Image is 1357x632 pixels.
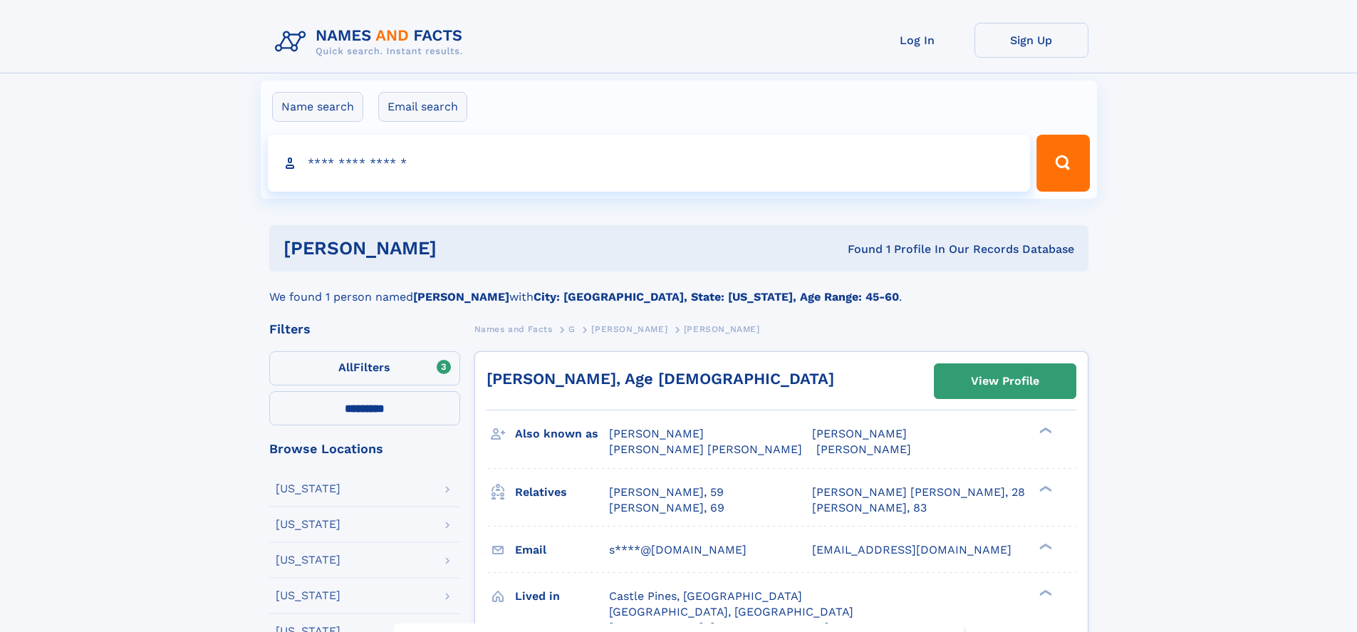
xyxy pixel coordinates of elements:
[413,290,509,304] b: [PERSON_NAME]
[269,271,1088,306] div: We found 1 person named with .
[338,361,353,374] span: All
[276,519,340,530] div: [US_STATE]
[609,605,853,618] span: [GEOGRAPHIC_DATA], [GEOGRAPHIC_DATA]
[272,92,363,122] label: Name search
[812,485,1025,500] a: [PERSON_NAME] [PERSON_NAME], 28
[487,370,834,388] a: [PERSON_NAME], Age [DEMOGRAPHIC_DATA]
[378,92,467,122] label: Email search
[568,324,576,334] span: G
[609,500,724,516] a: [PERSON_NAME], 69
[609,589,802,603] span: Castle Pines, [GEOGRAPHIC_DATA]
[276,483,340,494] div: [US_STATE]
[515,480,609,504] h3: Relatives
[609,442,802,456] span: [PERSON_NAME] [PERSON_NAME]
[269,323,460,336] div: Filters
[816,442,911,456] span: [PERSON_NAME]
[684,324,760,334] span: [PERSON_NAME]
[935,364,1076,398] a: View Profile
[642,242,1074,257] div: Found 1 Profile In Our Records Database
[974,23,1088,58] a: Sign Up
[269,351,460,385] label: Filters
[812,500,927,516] a: [PERSON_NAME], 83
[591,320,667,338] a: [PERSON_NAME]
[609,427,704,440] span: [PERSON_NAME]
[1036,542,1053,551] div: ❯
[1036,588,1053,597] div: ❯
[515,584,609,608] h3: Lived in
[515,422,609,446] h3: Also known as
[1036,484,1053,493] div: ❯
[812,427,907,440] span: [PERSON_NAME]
[1036,135,1089,192] button: Search Button
[268,135,1031,192] input: search input
[812,543,1012,556] span: [EMAIL_ADDRESS][DOMAIN_NAME]
[591,324,667,334] span: [PERSON_NAME]
[474,320,553,338] a: Names and Facts
[269,23,474,61] img: Logo Names and Facts
[276,554,340,566] div: [US_STATE]
[609,485,724,500] a: [PERSON_NAME], 59
[284,239,643,257] h1: [PERSON_NAME]
[534,290,899,304] b: City: [GEOGRAPHIC_DATA], State: [US_STATE], Age Range: 45-60
[861,23,974,58] a: Log In
[276,590,340,601] div: [US_STATE]
[1036,426,1053,435] div: ❯
[515,538,609,562] h3: Email
[568,320,576,338] a: G
[971,365,1039,398] div: View Profile
[269,442,460,455] div: Browse Locations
